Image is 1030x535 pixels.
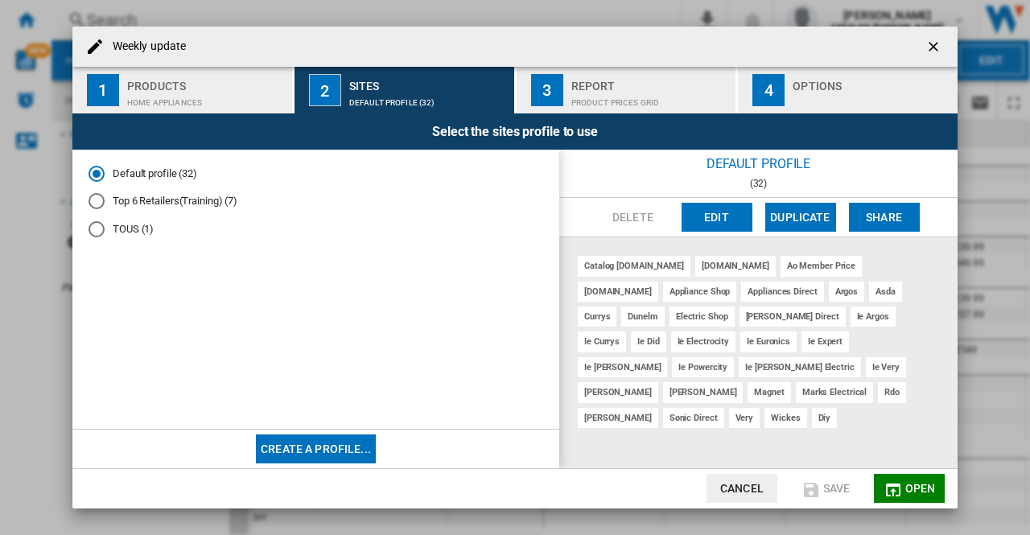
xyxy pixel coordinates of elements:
[571,90,730,107] div: Product prices grid
[72,67,294,113] button: 1 Products Home appliances
[866,357,906,377] div: ie very
[740,307,846,327] div: [PERSON_NAME] direct
[919,31,951,63] button: getI18NText('BUTTONS.CLOSE_DIALOG')
[682,203,752,232] button: Edit
[127,73,286,90] div: Products
[578,307,616,327] div: currys
[707,474,777,503] button: Cancel
[781,256,863,276] div: ao member price
[578,408,658,428] div: [PERSON_NAME]
[578,282,658,302] div: [DOMAIN_NAME]
[790,474,861,503] button: Save
[812,408,838,428] div: diy
[663,282,737,302] div: appliance shop
[669,307,735,327] div: electric shop
[578,357,667,377] div: ie [PERSON_NAME]
[764,408,806,428] div: wickes
[671,331,736,352] div: ie electrocity
[739,357,861,377] div: ie [PERSON_NAME] electric
[738,67,958,113] button: 4 Options
[849,203,920,232] button: Share
[578,256,690,276] div: catalog [DOMAIN_NAME]
[105,39,186,55] h4: Weekly update
[309,74,341,106] div: 2
[663,408,724,428] div: sonic direct
[87,74,119,106] div: 1
[89,166,543,181] md-radio-button: Default profile (32)
[621,307,664,327] div: dunelm
[752,74,785,106] div: 4
[559,178,958,189] div: (32)
[874,474,945,503] button: Open
[823,482,851,495] span: Save
[793,73,951,90] div: Options
[925,39,945,58] ng-md-icon: getI18NText('BUTTONS.CLOSE_DIALOG')
[127,90,286,107] div: Home appliances
[559,150,958,178] div: Default profile
[729,408,760,428] div: very
[256,434,376,463] button: Create a profile...
[349,73,508,90] div: Sites
[72,113,958,150] div: Select the sites profile to use
[765,203,836,232] button: Duplicate
[740,331,797,352] div: ie euronics
[672,357,734,377] div: ie powercity
[578,382,658,402] div: [PERSON_NAME]
[878,382,906,402] div: rdo
[748,382,790,402] div: magnet
[89,222,543,237] md-radio-button: TOUS (1)
[796,382,873,402] div: marks electrical
[801,331,849,352] div: ie expert
[851,307,896,327] div: ie argos
[578,331,626,352] div: ie currys
[517,67,738,113] button: 3 Report Product prices grid
[349,90,508,107] div: Default profile (32)
[695,256,776,276] div: [DOMAIN_NAME]
[571,73,730,90] div: Report
[598,203,669,232] button: Delete
[295,67,516,113] button: 2 Sites Default profile (32)
[531,74,563,106] div: 3
[829,282,865,302] div: argos
[631,331,665,352] div: ie did
[741,282,823,302] div: appliances direct
[905,482,936,495] span: Open
[663,382,744,402] div: [PERSON_NAME]
[89,194,543,209] md-radio-button: Top 6 Retailers(Training) (7)
[869,282,902,302] div: asda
